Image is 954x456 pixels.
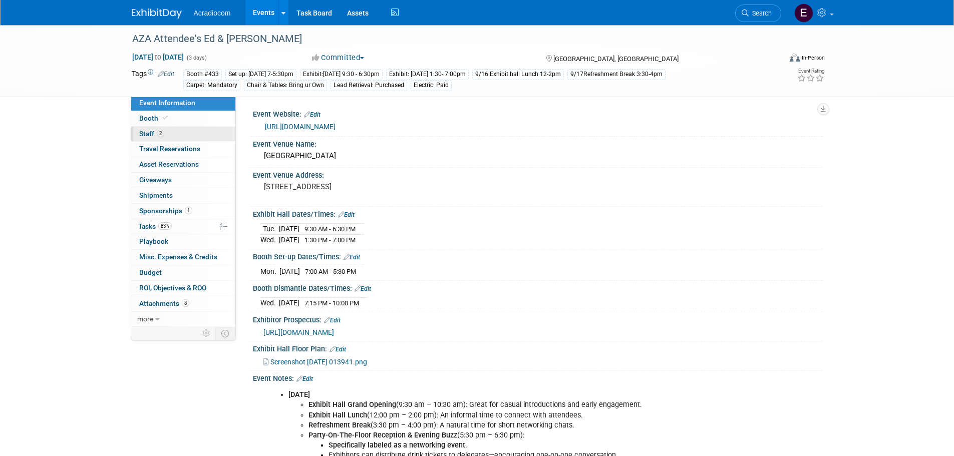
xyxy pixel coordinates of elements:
[129,30,766,48] div: AZA Attendee's Ed & [PERSON_NAME]
[139,299,189,307] span: Attachments
[338,211,355,218] a: Edit
[131,127,235,142] a: Staff2
[329,440,707,450] li: .
[305,268,356,275] span: 7:00 AM - 5:30 PM
[304,299,359,307] span: 7:15 PM - 10:00 PM
[131,265,235,280] a: Budget
[131,281,235,296] a: ROI, Objectives & ROO
[131,188,235,203] a: Shipments
[790,54,800,62] img: Format-Inperson.png
[132,69,174,91] td: Tags
[279,224,299,235] td: [DATE]
[797,69,824,74] div: Event Rating
[194,9,231,17] span: Acradiocom
[183,69,222,80] div: Booth #433
[157,130,164,137] span: 2
[225,69,296,80] div: Set up: [DATE] 7-5:30pm
[722,52,825,67] div: Event Format
[329,441,465,449] b: Specifically labeled as a networking event
[260,298,279,308] td: Wed.
[253,107,823,120] div: Event Website:
[244,80,327,91] div: Chair & Tables: Bring ur Own
[411,80,452,91] div: Electric: Paid
[260,235,279,245] td: Wed.
[324,317,341,324] a: Edit
[139,99,195,107] span: Event Information
[344,254,360,261] a: Edit
[264,182,479,191] pre: [STREET_ADDRESS]
[308,411,367,419] b: Exhibit Hall Lunch
[132,53,184,62] span: [DATE] [DATE]
[131,173,235,188] a: Giveaways
[253,281,823,294] div: Booth Dismantle Dates/Times:
[253,168,823,180] div: Event Venue Address:
[131,96,235,111] a: Event Information
[139,130,164,138] span: Staff
[794,4,813,23] img: Elizabeth Martinez
[132,9,182,19] img: ExhibitDay
[163,115,168,121] i: Booth reservation complete
[279,235,299,245] td: [DATE]
[331,80,407,91] div: Lead Retrieval: Purchased
[139,191,173,199] span: Shipments
[139,207,192,215] span: Sponsorships
[386,69,469,80] div: Exhibit: [DATE] 1:30- 7:00pm
[308,53,368,63] button: Committed
[553,55,679,63] span: [GEOGRAPHIC_DATA], [GEOGRAPHIC_DATA]
[355,285,371,292] a: Edit
[304,236,356,244] span: 1:30 PM - 7:00 PM
[182,299,189,307] span: 8
[270,358,367,366] span: Screenshot [DATE] 013941.png
[139,114,170,122] span: Booth
[131,234,235,249] a: Playbook
[131,142,235,157] a: Travel Reservations
[185,207,192,214] span: 1
[567,69,666,80] div: 9/17Refreshment Break 3:30-4pm
[253,371,823,384] div: Event Notes:
[215,327,235,340] td: Toggle Event Tabs
[279,298,299,308] td: [DATE]
[139,268,162,276] span: Budget
[139,160,199,168] span: Asset Reservations
[131,204,235,219] a: Sponsorships1
[308,421,371,429] b: Refreshment Break
[801,54,825,62] div: In-Person
[138,222,172,230] span: Tasks
[253,341,823,354] div: Exhibit Hall Floor Plan:
[139,145,200,153] span: Travel Reservations
[131,250,235,265] a: Misc. Expenses & Credits
[279,266,300,277] td: [DATE]
[308,420,707,430] li: (3:30 pm – 4:00 pm): A natural time for short networking chats.
[253,137,823,149] div: Event Venue Name:
[131,296,235,311] a: Attachments8
[260,148,815,164] div: [GEOGRAPHIC_DATA]
[304,225,356,233] span: 9:30 AM - 6:30 PM
[131,111,235,126] a: Booth
[139,284,206,292] span: ROI, Objectives & ROO
[472,69,564,80] div: 9/16 Exhibit hall Lunch 12-2pm
[308,410,707,420] li: (12:00 pm – 2:00 pm): An informal time to connect with attendees.
[304,111,321,118] a: Edit
[263,328,334,336] a: [URL][DOMAIN_NAME]
[308,400,396,409] b: Exhibit Hall Grand Opening
[139,176,172,184] span: Giveaways
[260,224,279,235] td: Tue.
[158,71,174,78] a: Edit
[253,312,823,325] div: Exhibitor Prospectus:
[139,237,168,245] span: Playbook
[300,69,383,80] div: Exhibit:[DATE] 9:30 - 6:30pm
[253,207,823,220] div: Exhibit Hall Dates/Times:
[131,157,235,172] a: Asset Reservations
[253,249,823,262] div: Booth Set-up Dates/Times:
[330,346,346,353] a: Edit
[186,55,207,61] span: (3 days)
[735,5,781,22] a: Search
[308,400,707,410] li: (9:30 am – 10:30 am): Great for casual introductions and early engagement.
[153,53,163,61] span: to
[137,315,153,323] span: more
[158,222,172,230] span: 83%
[139,253,217,261] span: Misc. Expenses & Credits
[308,431,457,439] b: Party-On-The-Floor Reception & Evening Buzz
[131,219,235,234] a: Tasks83%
